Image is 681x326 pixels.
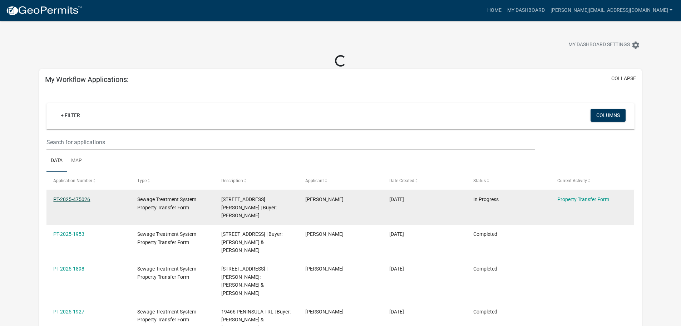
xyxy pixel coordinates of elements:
[305,196,344,202] span: Haley Lueders
[305,309,344,315] span: Haley Lueders
[130,172,214,189] datatable-header-cell: Type
[221,196,277,219] span: 41204 ENGSTROM BEACH RD | Buyer: Nicole Olson-Bratlie
[473,231,497,237] span: Completed
[137,178,147,183] span: Type
[45,75,129,84] h5: My Workflow Applications:
[611,75,636,82] button: collapse
[473,196,499,202] span: In Progress
[137,266,196,280] span: Sewage Treatment System Property Transfer Form
[383,172,467,189] datatable-header-cell: Date Created
[568,41,630,49] span: My Dashboard Settings
[563,38,646,52] button: My Dashboard Settingssettings
[389,178,414,183] span: Date Created
[466,172,550,189] datatable-header-cell: Status
[473,266,497,272] span: Completed
[53,231,84,237] a: PT-2025-1953
[137,231,196,245] span: Sewage Treatment System Property Transfer Form
[557,178,587,183] span: Current Activity
[46,150,67,172] a: Data
[46,135,534,150] input: Search for applications
[221,178,243,183] span: Description
[137,196,196,210] span: Sewage Treatment System Property Transfer Form
[305,178,324,183] span: Applicant
[53,266,84,272] a: PT-2025-1898
[305,266,344,272] span: Haley Lueders
[67,150,86,172] a: Map
[591,109,626,122] button: Columns
[631,41,640,49] i: settings
[55,109,86,122] a: + Filter
[548,4,675,17] a: [PERSON_NAME][EMAIL_ADDRESS][DOMAIN_NAME]
[53,196,90,202] a: PT-2025-475026
[389,196,404,202] span: 09/08/2025
[473,178,486,183] span: Status
[389,309,404,315] span: 07/29/2025
[504,4,548,17] a: My Dashboard
[53,309,84,315] a: PT-2025-1927
[137,309,196,323] span: Sewage Treatment System Property Transfer Form
[389,231,404,237] span: 08/04/2025
[221,231,282,253] span: 31587 380TH ST | Buyer: Eric & Jeannie Christians
[557,196,609,202] a: Property Transfer Form
[484,4,504,17] a: Home
[298,172,383,189] datatable-header-cell: Applicant
[221,266,267,296] span: 1413 HOOT LAKE DR | Buyer: Kathryn & Kevin Cochran
[305,231,344,237] span: Haley Lueders
[550,172,634,189] datatable-header-cell: Current Activity
[53,178,92,183] span: Application Number
[389,266,404,272] span: 07/30/2025
[214,172,298,189] datatable-header-cell: Description
[473,309,497,315] span: Completed
[46,172,130,189] datatable-header-cell: Application Number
